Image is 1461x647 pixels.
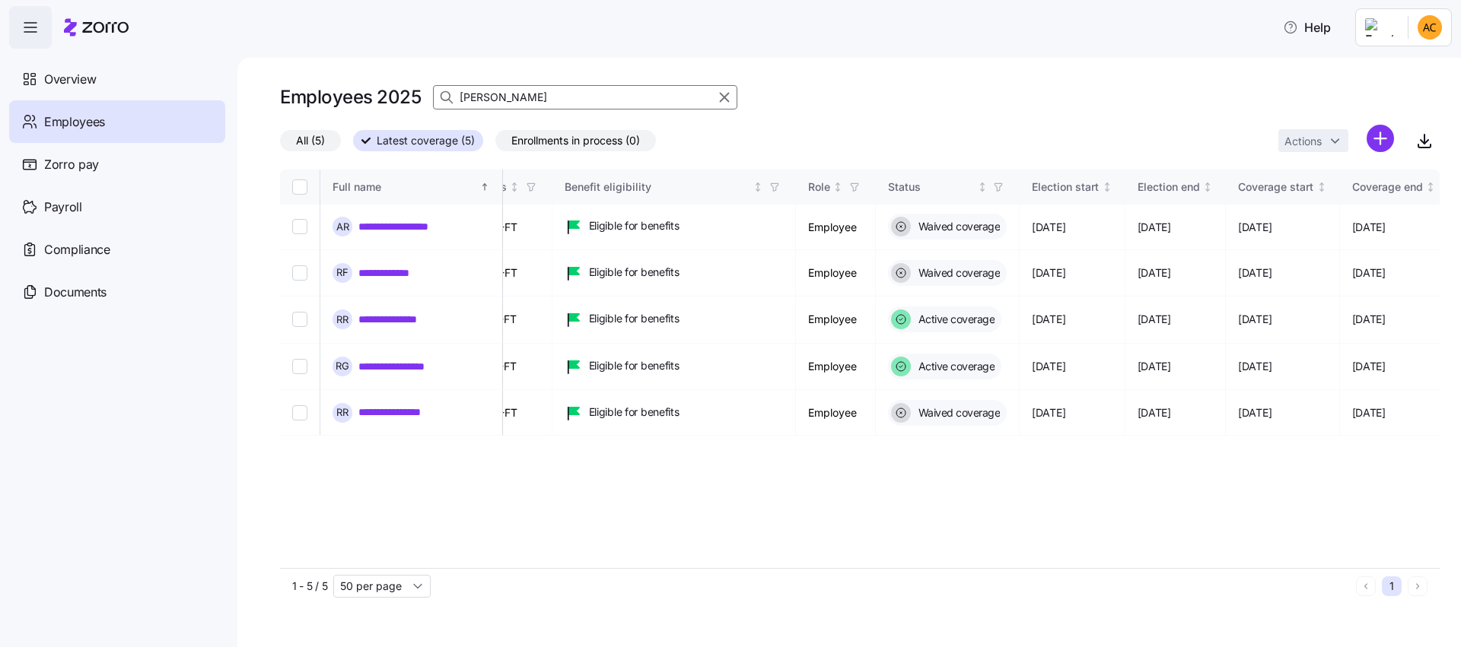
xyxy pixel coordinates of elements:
[333,179,477,195] div: Full name
[44,240,110,259] span: Compliance
[44,70,96,89] span: Overview
[44,113,105,132] span: Employees
[466,205,552,250] td: CZU-FT
[336,222,349,232] span: A R
[796,344,876,390] td: Employee
[292,312,307,327] input: Select record 3
[1138,405,1171,420] span: [DATE]
[433,85,737,109] input: Search Employees
[1278,129,1348,152] button: Actions
[589,218,680,233] span: Eligible for benefits
[1032,220,1065,235] span: [DATE]
[1283,18,1331,36] span: Help
[296,131,325,151] span: All (5)
[796,297,876,344] td: Employee
[914,359,995,374] span: Active coverage
[1418,15,1442,40] img: 73cb5fcb97e4e55e33d00a8b5270766a
[479,182,490,192] div: Sorted ascending
[466,250,552,296] td: CZU-FT
[589,404,680,420] span: Eligible for benefits
[1367,125,1394,152] svg: add icon
[336,361,349,371] span: R G
[9,58,225,100] a: Overview
[1032,179,1099,195] div: Election start
[466,344,552,390] td: CZV-FT
[832,182,843,192] div: Not sorted
[1238,179,1313,195] div: Coverage start
[1138,265,1171,281] span: [DATE]
[1340,170,1450,205] th: Coverage endNot sorted
[292,179,307,195] input: Select all records
[9,100,225,143] a: Employees
[808,179,830,195] div: Role
[336,268,349,278] span: R F
[1238,359,1272,374] span: [DATE]
[44,198,82,217] span: Payroll
[1138,312,1171,327] span: [DATE]
[292,219,307,234] input: Select record 1
[1352,265,1386,281] span: [DATE]
[1138,359,1171,374] span: [DATE]
[1032,359,1065,374] span: [DATE]
[9,228,225,271] a: Compliance
[292,579,327,594] span: 1 - 5 / 5
[1032,312,1065,327] span: [DATE]
[1238,405,1272,420] span: [DATE]
[1284,136,1322,147] span: Actions
[1032,265,1065,281] span: [DATE]
[1271,12,1343,43] button: Help
[292,405,307,420] input: Select record 5
[1238,265,1272,281] span: [DATE]
[1382,576,1402,596] button: 1
[977,182,988,192] div: Not sorted
[1138,220,1171,235] span: [DATE]
[9,186,225,228] a: Payroll
[1352,179,1423,195] div: Coverage end
[796,390,876,436] td: Employee
[1352,405,1386,420] span: [DATE]
[552,170,796,205] th: Benefit eligibilityNot sorted
[1032,405,1065,420] span: [DATE]
[1102,182,1112,192] div: Not sorted
[292,359,307,374] input: Select record 4
[876,170,1020,205] th: StatusNot sorted
[44,283,107,302] span: Documents
[589,358,680,373] span: Eligible for benefits
[1408,576,1428,596] button: Next page
[589,265,680,280] span: Eligible for benefits
[796,205,876,250] td: Employee
[320,170,503,205] th: Full nameSorted ascending
[1226,170,1340,205] th: Coverage startNot sorted
[292,265,307,281] input: Select record 2
[377,131,475,151] span: Latest coverage (5)
[914,405,1001,420] span: Waived coverage
[1365,18,1396,36] img: Employer logo
[1125,170,1227,205] th: Election endNot sorted
[1202,182,1213,192] div: Not sorted
[914,265,1001,281] span: Waived coverage
[1352,359,1386,374] span: [DATE]
[589,311,680,326] span: Eligible for benefits
[1138,179,1200,195] div: Election end
[914,219,1001,234] span: Waived coverage
[914,312,995,327] span: Active coverage
[336,315,349,325] span: R R
[511,131,640,151] span: Enrollments in process (0)
[466,390,552,436] td: CZU-FT
[1425,182,1436,192] div: Not sorted
[565,179,750,195] div: Benefit eligibility
[796,250,876,296] td: Employee
[9,271,225,313] a: Documents
[466,297,552,344] td: CZV-FT
[280,85,421,109] h1: Employees 2025
[1356,576,1376,596] button: Previous page
[336,408,349,417] span: R R
[753,182,763,192] div: Not sorted
[44,155,99,174] span: Zorro pay
[1020,170,1125,205] th: Election startNot sorted
[466,170,552,205] th: ClassNot sorted
[1352,312,1386,327] span: [DATE]
[1352,220,1386,235] span: [DATE]
[796,170,876,205] th: RoleNot sorted
[9,143,225,186] a: Zorro pay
